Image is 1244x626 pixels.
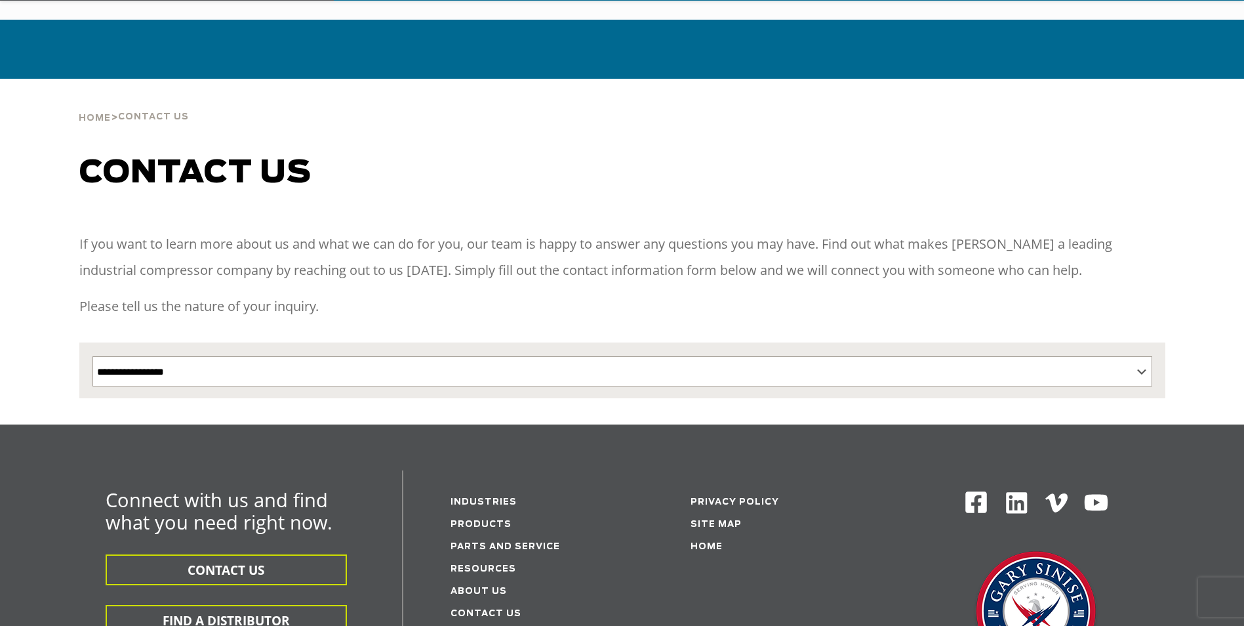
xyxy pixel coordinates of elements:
[451,587,507,596] a: About Us
[451,565,516,574] a: Resources
[691,543,723,551] a: Home
[451,520,512,529] a: Products
[118,113,189,121] span: Contact Us
[79,79,189,129] div: >
[451,610,521,618] a: Contact Us
[79,112,111,123] a: Home
[1083,490,1109,516] img: Youtube
[691,498,779,507] a: Privacy Policy
[106,554,347,585] button: CONTACT US
[451,543,560,551] a: Parts and service
[79,293,1165,320] p: Please tell us the nature of your inquiry.
[964,490,988,514] img: Facebook
[451,498,517,507] a: Industries
[79,231,1165,283] p: If you want to learn more about us and what we can do for you, our team is happy to answer any qu...
[79,114,111,123] span: Home
[79,157,311,189] span: Contact us
[1004,490,1030,516] img: Linkedin
[1045,493,1068,512] img: Vimeo
[106,487,332,535] span: Connect with us and find what you need right now.
[691,520,742,529] a: Site Map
